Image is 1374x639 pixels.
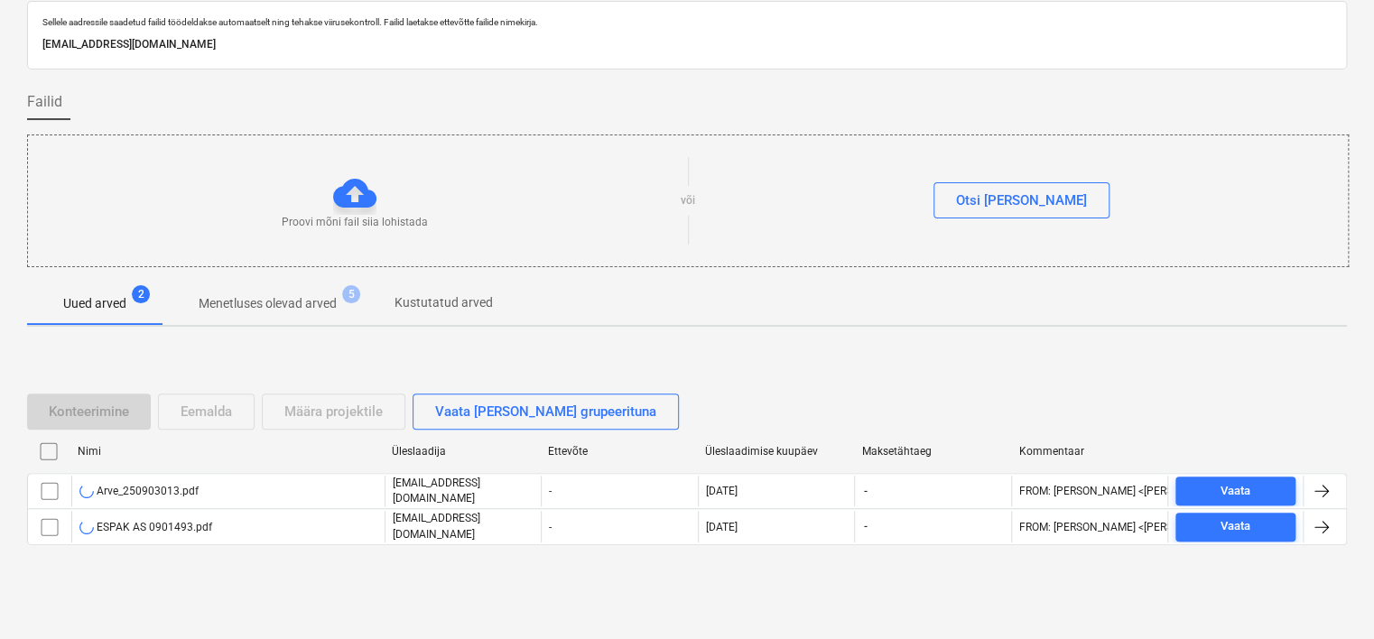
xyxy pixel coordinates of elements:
div: Arve_250903013.pdf [79,484,199,498]
button: Vaata [1175,513,1295,542]
div: Üleslaadija [391,445,534,458]
button: Vaata [PERSON_NAME] grupeerituna [413,394,679,430]
div: Andmete lugemine failist pooleli [79,520,94,534]
div: Andmete lugemine failist pooleli [79,484,94,498]
div: Üleslaadimise kuupäev [705,445,848,458]
span: - [862,519,869,534]
p: [EMAIL_ADDRESS][DOMAIN_NAME] [42,35,1332,54]
div: [DATE] [706,485,738,497]
div: Nimi [78,445,376,458]
span: 2 [132,285,150,303]
p: Kustutatud arved [395,293,493,312]
span: 5 [342,285,360,303]
p: [EMAIL_ADDRESS][DOMAIN_NAME] [393,476,534,506]
div: [DATE] [706,521,738,533]
div: Vaata [PERSON_NAME] grupeerituna [435,400,656,423]
div: Proovi mõni fail siia lohistadavõiOtsi [PERSON_NAME] [27,134,1349,267]
span: Failid [27,91,62,113]
div: Kommentaar [1018,445,1161,458]
div: Ettevõte [548,445,691,458]
p: [EMAIL_ADDRESS][DOMAIN_NAME] [393,511,534,542]
button: Otsi [PERSON_NAME] [933,182,1109,218]
p: Menetluses olevad arved [199,294,337,313]
div: Vaata [1221,481,1250,502]
div: Otsi [PERSON_NAME] [956,189,1087,212]
span: - [862,484,869,499]
button: Vaata [1175,477,1295,505]
p: või [681,193,695,208]
div: Vaata [1221,516,1250,537]
div: ESPAK AS 0901493.pdf [79,520,212,534]
p: Proovi mõni fail siia lohistada [282,215,428,230]
p: Sellele aadressile saadetud failid töödeldakse automaatselt ning tehakse viirusekontroll. Failid ... [42,16,1332,28]
div: Maksetähtaeg [862,445,1005,458]
p: Uued arved [63,294,126,313]
div: - [541,511,697,542]
div: - [541,476,697,506]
